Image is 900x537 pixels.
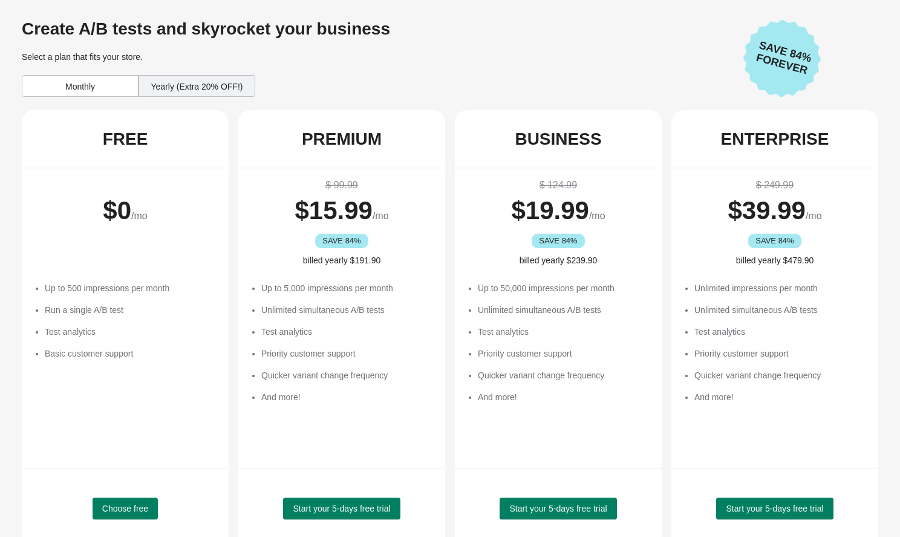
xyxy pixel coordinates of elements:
[293,504,390,513] span: Start your 5-days free trial
[295,196,372,225] span: $ 15.99
[93,498,158,519] button: Choose free
[694,282,866,294] li: Unlimited impressions per month
[45,326,217,338] li: Test analytics
[532,234,585,248] div: SAVE 84%
[500,498,616,519] button: Start your 5-days free trial
[261,348,433,360] li: Priority customer support
[694,391,866,403] li: And more!
[478,326,650,338] li: Test analytics
[515,130,601,149] div: BUSINESS
[302,130,382,149] div: PREMIUM
[716,498,833,519] button: Start your 5-days free trial
[12,489,51,525] iframe: chat widget
[478,348,650,360] li: Priority customer support
[806,211,822,221] span: /mo
[102,504,148,513] span: Choose free
[747,37,821,79] span: Save 84% Forever
[694,326,866,338] li: Test analytics
[139,75,255,97] div: Yearly (Extra 20% OFF!)
[45,304,217,316] li: Run a single A/B test
[103,196,131,225] span: $ 0
[283,498,400,519] button: Start your 5-days free trial
[478,369,650,381] li: Quicker variant change frequency
[373,211,389,221] span: /mo
[103,130,148,149] div: FREE
[250,254,433,266] div: billed yearly $191.90
[478,391,650,403] li: And more!
[721,130,829,149] div: ENTERPRISE
[45,348,217,360] li: Basic customer support
[22,51,734,63] div: Select a plan that fits your store.
[683,178,866,193] div: $ 249.99
[261,369,433,381] li: Quicker variant change frequency
[261,391,433,403] li: And more!
[261,326,433,338] li: Test analytics
[589,211,605,221] span: /mo
[467,254,650,266] div: billed yearly $239.90
[250,178,433,193] div: $ 99.99
[726,504,823,513] span: Start your 5-days free trial
[131,211,148,221] span: /mo
[478,282,650,294] li: Up to 50,000 impressions per month
[694,369,866,381] li: Quicker variant change frequency
[467,178,650,193] div: $ 124.99
[683,254,866,266] div: billed yearly $479.90
[45,282,217,294] li: Up to 500 impressions per month
[261,304,433,316] li: Unlimited simultaneous A/B tests
[511,196,589,225] span: $ 19.99
[748,234,802,248] div: SAVE 84%
[743,19,821,97] img: Save 84% Forever
[315,234,369,248] div: SAVE 84%
[694,348,866,360] li: Priority customer support
[22,75,139,97] div: Monthly
[261,282,433,294] li: Up to 5,000 impressions per month
[22,19,734,39] div: Create A/B tests and skyrocket your business
[694,304,866,316] li: Unlimited simultaneous A/B tests
[509,504,607,513] span: Start your 5-days free trial
[478,304,650,316] li: Unlimited simultaneous A/B tests
[728,196,805,225] span: $ 39.99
